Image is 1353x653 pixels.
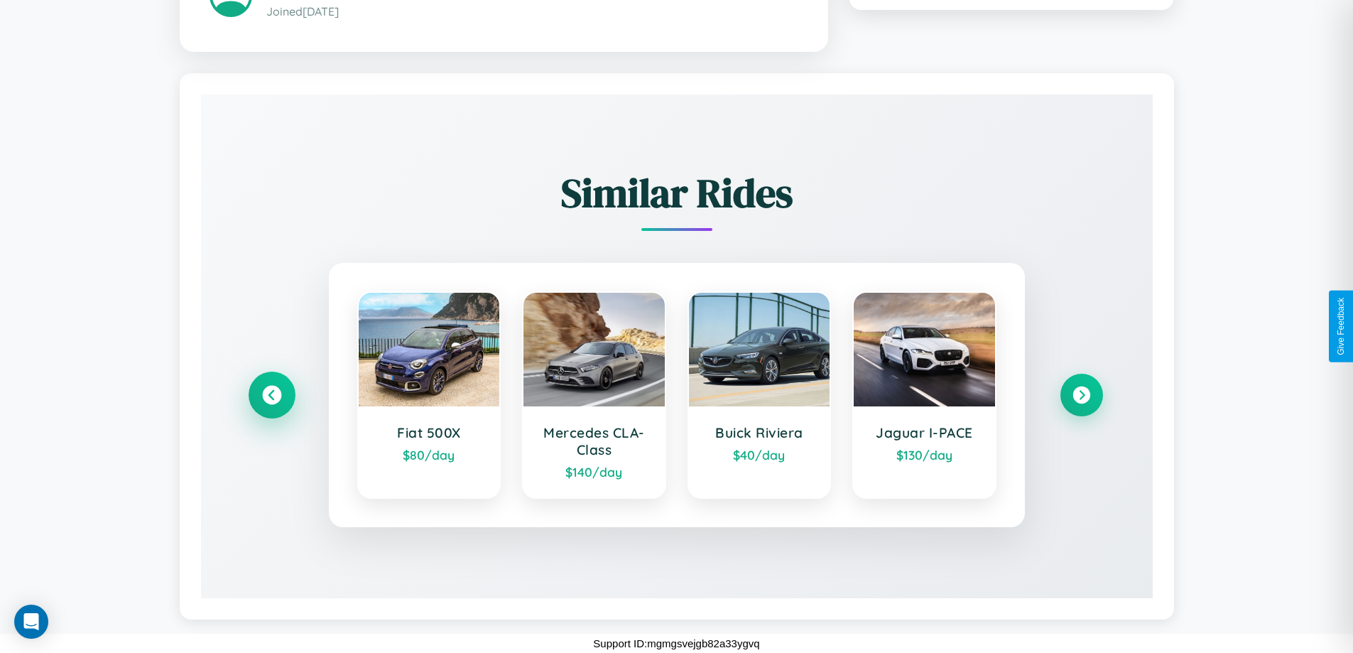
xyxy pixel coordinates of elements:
[538,424,651,458] h3: Mercedes CLA-Class
[703,447,816,463] div: $ 40 /day
[1336,298,1346,355] div: Give Feedback
[538,464,651,480] div: $ 140 /day
[593,634,759,653] p: Support ID: mgmgsvejgb82a33ygvq
[266,1,798,22] p: Joined [DATE]
[868,447,981,463] div: $ 130 /day
[703,424,816,441] h3: Buick Riviera
[373,424,486,441] h3: Fiat 500X
[251,166,1103,220] h2: Similar Rides
[357,291,501,499] a: Fiat 500X$80/day
[868,424,981,441] h3: Jaguar I-PACE
[14,605,48,639] div: Open Intercom Messenger
[373,447,486,463] div: $ 80 /day
[688,291,832,499] a: Buick Riviera$40/day
[852,291,996,499] a: Jaguar I-PACE$130/day
[522,291,666,499] a: Mercedes CLA-Class$140/day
